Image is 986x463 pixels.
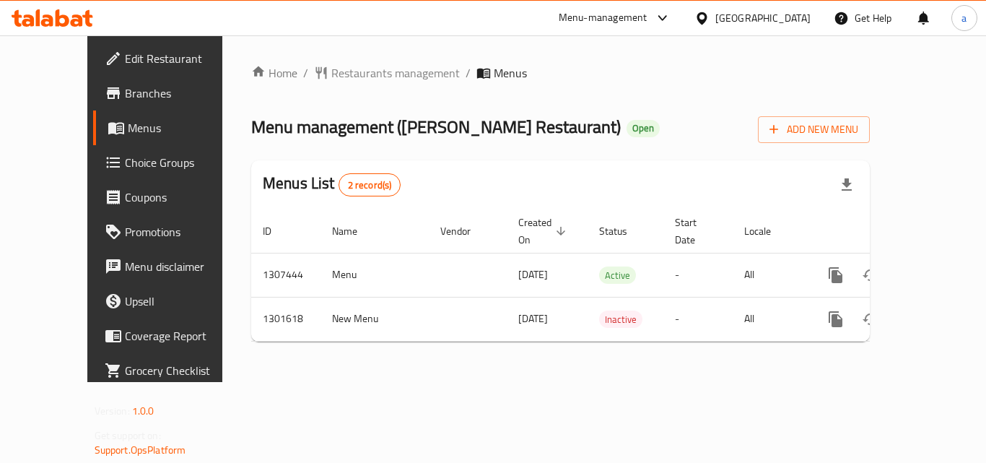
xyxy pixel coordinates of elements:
span: Promotions [125,223,240,241]
span: Menu disclaimer [125,258,240,275]
span: [DATE] [518,309,548,328]
span: Menus [494,64,527,82]
span: Choice Groups [125,154,240,171]
li: / [303,64,308,82]
a: Menu disclaimer [93,249,252,284]
span: [DATE] [518,265,548,284]
td: - [663,297,733,341]
span: Name [332,222,376,240]
div: Open [627,120,660,137]
span: Grocery Checklist [125,362,240,379]
span: Add New Menu [769,121,858,139]
span: Start Date [675,214,715,248]
a: Branches [93,76,252,111]
td: All [733,297,807,341]
span: Menus [128,119,240,137]
th: Actions [807,209,969,254]
span: 2 record(s) [339,178,401,192]
nav: breadcrumb [251,64,870,82]
span: Locale [744,222,790,240]
a: Coverage Report [93,319,252,353]
div: Total records count [339,173,401,196]
a: Promotions [93,215,252,249]
a: Menus [93,111,252,145]
td: 1307444 [251,253,320,297]
span: Get support on: [95,426,161,445]
span: Open [627,122,660,134]
span: Active [599,267,636,284]
span: Edit Restaurant [125,50,240,67]
span: Created On [518,214,570,248]
table: enhanced table [251,209,969,342]
li: / [466,64,471,82]
td: All [733,253,807,297]
span: ID [263,222,290,240]
div: Active [599,267,636,284]
span: Coupons [125,189,240,206]
h2: Menus List [263,173,401,196]
div: Menu-management [559,9,647,27]
button: more [819,302,853,337]
td: 1301618 [251,297,320,341]
span: Vendor [440,222,489,240]
span: Coverage Report [125,327,240,345]
a: Edit Restaurant [93,41,252,76]
a: Coupons [93,180,252,215]
div: Inactive [599,311,642,328]
button: Change Status [853,302,888,337]
td: Menu [320,253,429,297]
button: Add New Menu [758,116,870,143]
td: New Menu [320,297,429,341]
div: [GEOGRAPHIC_DATA] [715,10,811,26]
a: Restaurants management [314,64,460,82]
span: Branches [125,85,240,102]
a: Grocery Checklist [93,353,252,388]
a: Support.OpsPlatform [95,441,186,459]
span: Restaurants management [331,64,460,82]
a: Home [251,64,297,82]
td: - [663,253,733,297]
span: Status [599,222,646,240]
span: Menu management ( [PERSON_NAME] Restaurant ) [251,111,621,143]
button: more [819,258,853,293]
span: Inactive [599,311,642,328]
span: Version: [95,402,130,420]
button: Change Status [853,258,888,293]
a: Upsell [93,284,252,319]
a: Choice Groups [93,145,252,180]
span: 1.0.0 [132,402,154,420]
span: a [961,10,967,26]
span: Upsell [125,293,240,310]
div: Export file [829,168,864,202]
